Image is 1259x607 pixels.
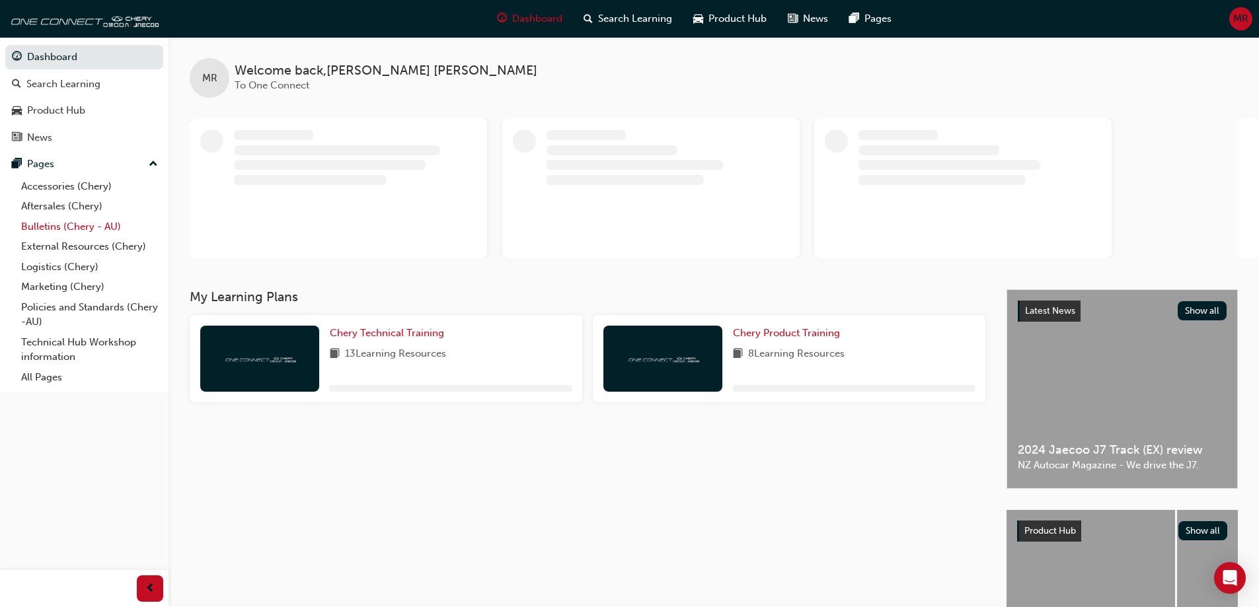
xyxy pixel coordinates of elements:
div: Open Intercom Messenger [1214,562,1246,594]
a: Search Learning [5,72,163,96]
a: Logistics (Chery) [16,257,163,277]
span: pages-icon [12,159,22,170]
span: Product Hub [1024,525,1076,536]
a: Bulletins (Chery - AU) [16,217,163,237]
span: 2024 Jaecoo J7 Track (EX) review [1018,443,1227,458]
a: Marketing (Chery) [16,277,163,297]
span: guage-icon [12,52,22,63]
div: News [27,130,52,145]
span: Chery Technical Training [330,327,444,339]
button: Show all [1178,521,1228,540]
span: up-icon [149,156,158,173]
div: Search Learning [26,77,100,92]
a: Latest NewsShow all [1018,301,1227,322]
a: Aftersales (Chery) [16,196,163,217]
span: book-icon [330,346,340,363]
a: Dashboard [5,45,163,69]
a: Technical Hub Workshop information [16,332,163,367]
div: Product Hub [27,103,85,118]
a: pages-iconPages [839,5,902,32]
span: To One Connect [235,79,309,91]
button: MR [1229,7,1252,30]
a: Accessories (Chery) [16,176,163,197]
a: Policies and Standards (Chery -AU) [16,297,163,332]
a: Product HubShow all [1017,520,1227,542]
a: All Pages [16,367,163,388]
span: Welcome back , [PERSON_NAME] [PERSON_NAME] [235,63,537,79]
span: Latest News [1025,305,1075,316]
button: Pages [5,152,163,176]
span: car-icon [693,11,703,27]
span: News [803,11,828,26]
span: 13 Learning Resources [345,346,446,363]
span: Chery Product Training [733,327,840,339]
span: news-icon [12,132,22,144]
span: Pages [864,11,892,26]
span: search-icon [584,11,593,27]
a: guage-iconDashboard [486,5,573,32]
a: Chery Product Training [733,326,845,341]
span: book-icon [733,346,743,363]
h3: My Learning Plans [190,289,985,304]
img: oneconnect [627,352,699,365]
span: pages-icon [849,11,859,27]
a: Latest NewsShow all2024 Jaecoo J7 Track (EX) reviewNZ Autocar Magazine - We drive the J7. [1007,289,1238,489]
img: oneconnect [223,352,296,365]
a: News [5,125,163,150]
button: Show all [1178,301,1227,320]
span: Dashboard [512,11,562,26]
span: MR [1233,11,1248,26]
div: Pages [27,157,54,172]
button: DashboardSearch LearningProduct HubNews [5,42,163,152]
a: Chery Technical Training [330,326,449,341]
span: MR [202,71,217,86]
span: NZ Autocar Magazine - We drive the J7. [1018,458,1227,473]
span: guage-icon [497,11,507,27]
a: search-iconSearch Learning [573,5,683,32]
a: car-iconProduct Hub [683,5,777,32]
img: oneconnect [7,5,159,32]
span: Search Learning [598,11,672,26]
span: Product Hub [708,11,767,26]
span: prev-icon [145,581,155,597]
span: search-icon [12,79,21,90]
a: External Resources (Chery) [16,236,163,257]
a: Product Hub [5,98,163,123]
span: 8 Learning Resources [748,346,845,363]
span: car-icon [12,105,22,117]
a: news-iconNews [777,5,839,32]
span: news-icon [788,11,798,27]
